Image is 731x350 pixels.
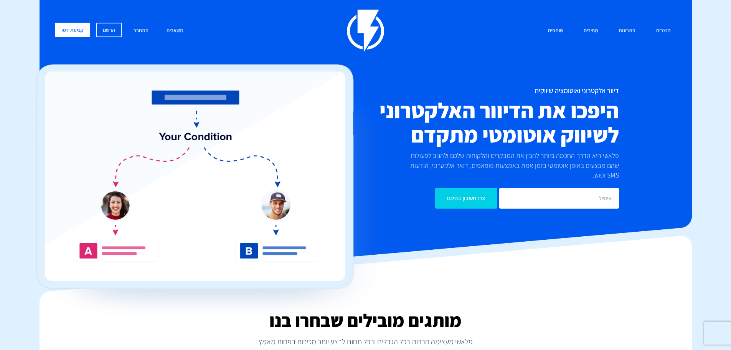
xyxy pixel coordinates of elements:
input: צרו חשבון בחינם [435,188,497,209]
h1: דיוור אלקטרוני ואוטומציה שיווקית [320,87,619,95]
p: פלאשי היא הדרך החכמה ביותר להבין את המבקרים והלקוחות שלכם ולהגיב לפעולות שהם מבצעים באופן אוטומטי... [397,151,619,180]
h2: היפכו את הדיוור האלקטרוני לשיווק אוטומטי מתקדם [320,98,619,147]
a: מוצרים [650,23,677,39]
a: הרשם [96,23,122,37]
a: משאבים [161,23,189,39]
a: קביעת דמו [55,23,90,37]
h2: מותגים מובילים שבחרו בנו [40,310,692,330]
a: התחבר [128,23,154,39]
p: פלאשי מעצימה חברות בכל הגדלים ובכל תחום לבצע יותר מכירות בפחות מאמץ [40,336,692,347]
a: שותפים [542,23,569,39]
a: מחירים [578,23,604,39]
a: פתרונות [613,23,641,39]
input: אימייל [499,188,619,209]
